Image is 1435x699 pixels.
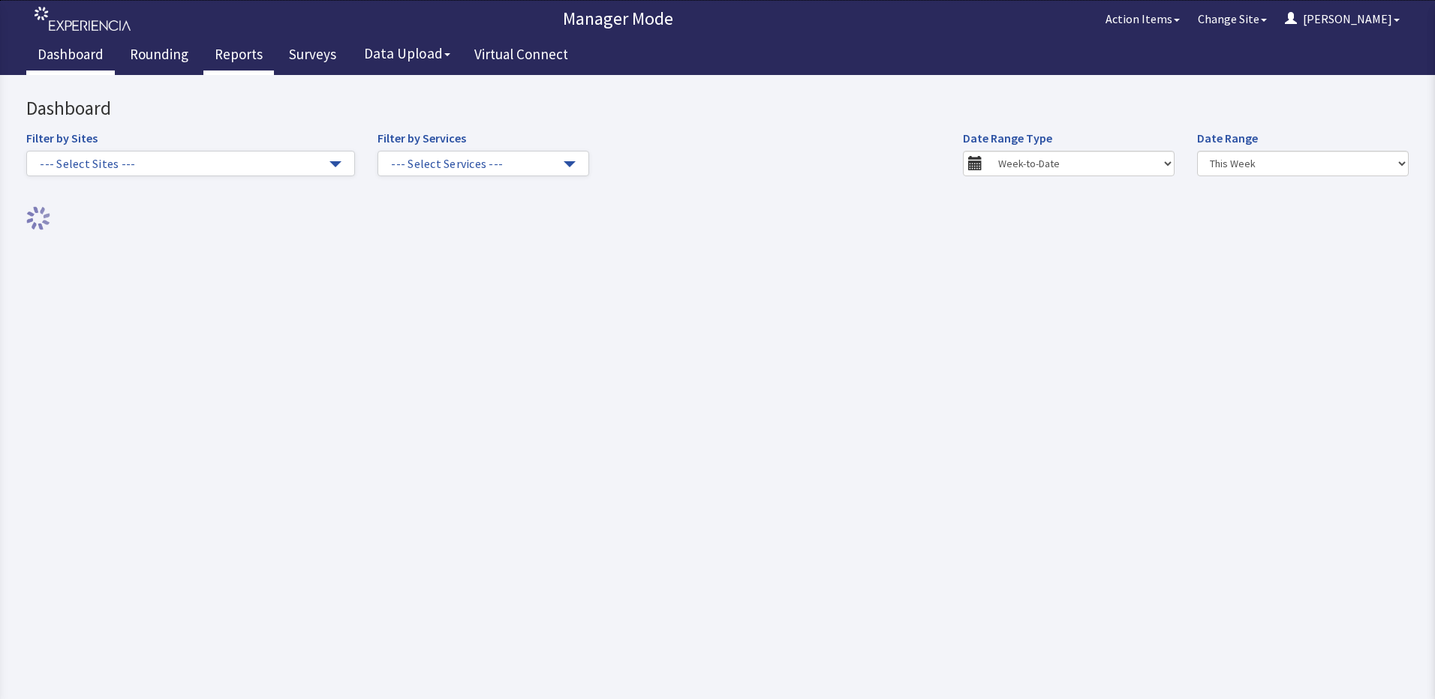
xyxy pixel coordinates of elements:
span: --- Select Services --- [391,80,561,97]
a: Virtual Connect [463,37,579,75]
a: Reports [203,37,274,75]
p: Manager Mode [139,7,1097,31]
a: Dashboard [26,37,115,75]
label: Filter by Services [378,54,466,72]
h2: Dashboard [26,23,1057,44]
button: [PERSON_NAME] [1276,4,1409,34]
button: --- Select Services --- [378,76,589,101]
label: Date Range [1197,54,1258,72]
label: Date Range Type [963,54,1052,72]
img: experiencia_logo.png [35,7,131,31]
button: Action Items [1097,4,1189,34]
a: Rounding [119,37,200,75]
a: Surveys [278,37,347,75]
label: Filter by Sites [26,54,98,72]
span: --- Select Sites --- [40,80,326,97]
button: Data Upload [355,40,459,67]
button: Change Site [1189,4,1276,34]
button: --- Select Sites --- [26,76,355,101]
